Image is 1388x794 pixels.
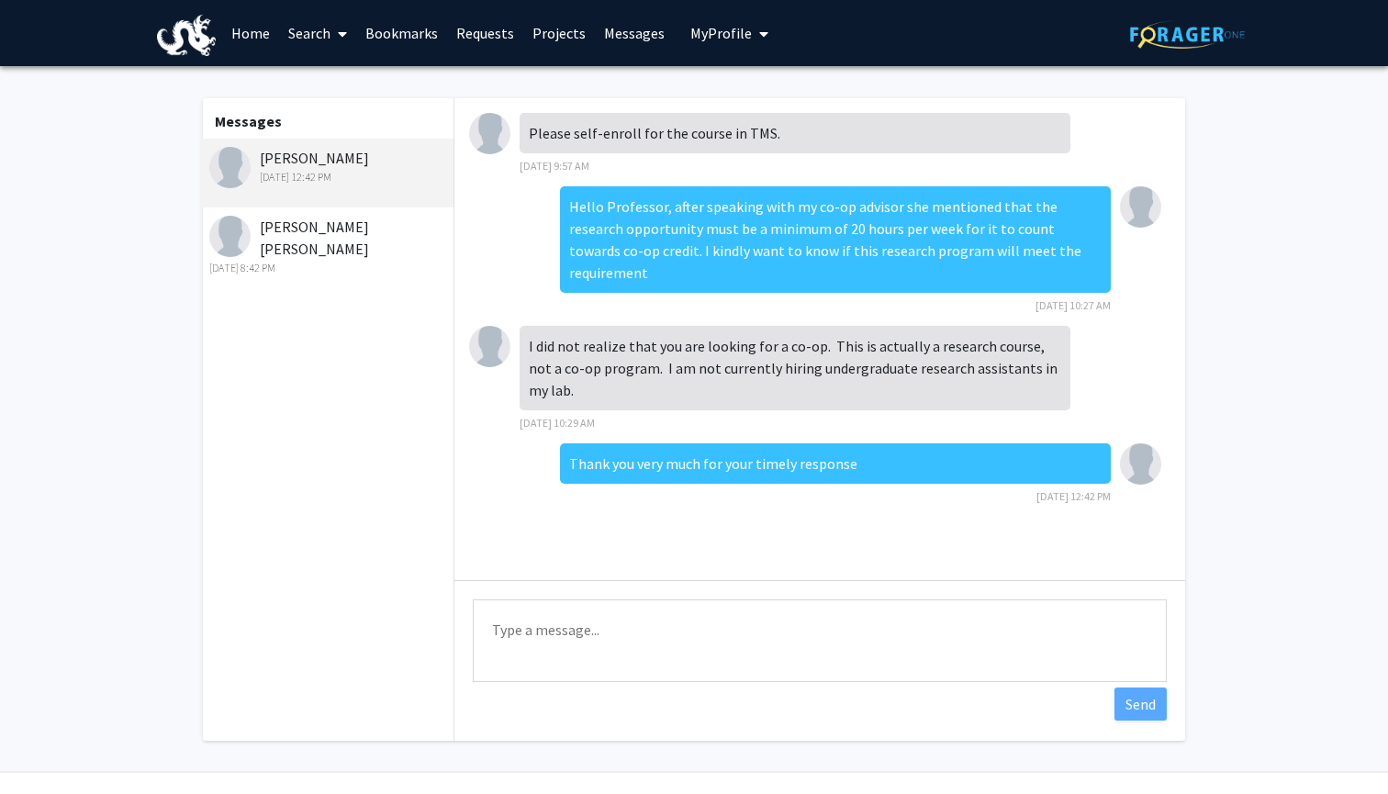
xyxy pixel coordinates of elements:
[560,186,1111,293] div: Hello Professor, after speaking with my co-op advisor she mentioned that the research opportunity...
[279,1,356,65] a: Search
[520,113,1070,153] div: Please self-enroll for the course in TMS.
[1120,443,1161,485] img: Nana Kwasi Owusu
[209,147,449,185] div: [PERSON_NAME]
[209,169,449,185] div: [DATE] 12:42 PM
[523,1,595,65] a: Projects
[1114,688,1167,721] button: Send
[1130,20,1245,49] img: ForagerOne Logo
[520,416,595,430] span: [DATE] 10:29 AM
[469,326,510,367] img: Zhiwei Chen
[1036,489,1111,503] span: [DATE] 12:42 PM
[447,1,523,65] a: Requests
[473,599,1167,682] textarea: Message
[209,216,449,276] div: [PERSON_NAME] [PERSON_NAME]
[469,113,510,154] img: Zhiwei Chen
[690,24,752,42] span: My Profile
[595,1,674,65] a: Messages
[1035,298,1111,312] span: [DATE] 10:27 AM
[1120,186,1161,228] img: Nana Kwasi Owusu
[520,326,1070,410] div: I did not realize that you are looking for a co-op. This is actually a research course, not a co-...
[215,112,282,130] b: Messages
[157,15,216,56] img: Drexel University Logo
[209,216,251,257] img: Amanda Carneiro Marques
[560,443,1111,484] div: Thank you very much for your timely response
[222,1,279,65] a: Home
[14,711,78,780] iframe: Chat
[520,159,589,173] span: [DATE] 9:57 AM
[356,1,447,65] a: Bookmarks
[209,260,449,276] div: [DATE] 8:42 PM
[209,147,251,188] img: Zhiwei Chen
